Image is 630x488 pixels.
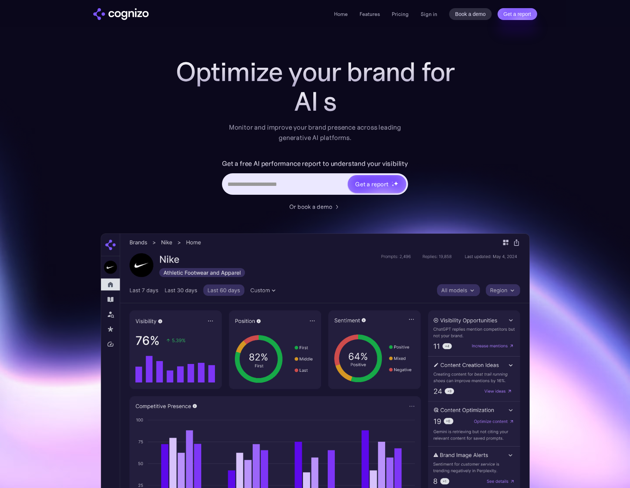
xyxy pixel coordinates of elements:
[392,184,394,187] img: star
[355,180,388,188] div: Get a report
[289,202,332,211] div: Or book a demo
[498,8,537,20] a: Get a report
[222,158,408,170] label: Get a free AI performance report to understand your visibility
[449,8,492,20] a: Book a demo
[167,57,463,87] h1: Optimize your brand for
[334,11,348,17] a: Home
[93,8,149,20] a: home
[289,202,341,211] a: Or book a demo
[224,122,406,143] div: Monitor and improve your brand presence across leading generative AI platforms.
[421,10,437,19] a: Sign in
[222,158,408,198] form: Hero URL Input Form
[167,87,463,116] div: AI s
[347,174,407,194] a: Get a reportstarstarstar
[394,181,398,186] img: star
[392,11,409,17] a: Pricing
[392,181,393,183] img: star
[360,11,380,17] a: Features
[93,8,149,20] img: cognizo logo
